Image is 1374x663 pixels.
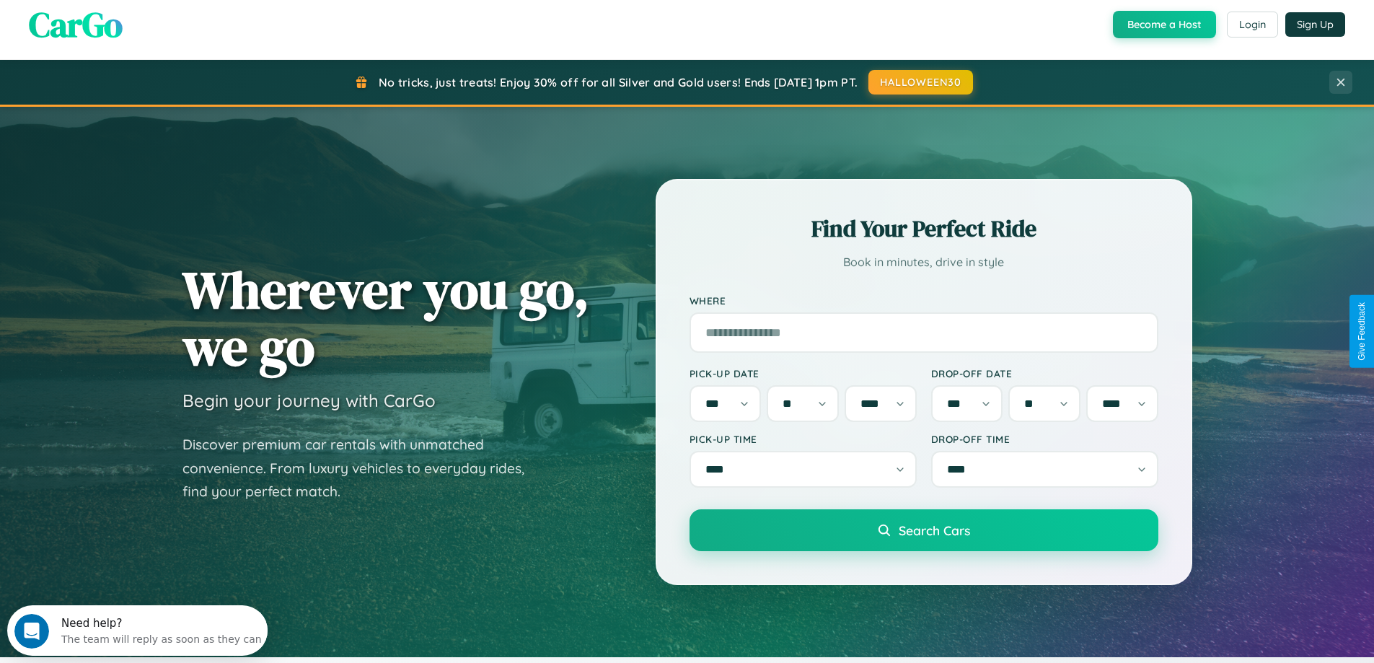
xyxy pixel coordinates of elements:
[1113,11,1216,38] button: Become a Host
[690,367,917,379] label: Pick-up Date
[690,509,1158,551] button: Search Cars
[899,522,970,538] span: Search Cars
[868,70,973,95] button: HALLOWEEN30
[931,367,1158,379] label: Drop-off Date
[931,433,1158,445] label: Drop-off Time
[182,390,436,411] h3: Begin your journey with CarGo
[690,252,1158,273] p: Book in minutes, drive in style
[29,1,123,48] span: CarGo
[14,614,49,649] iframe: Intercom live chat
[182,433,543,504] p: Discover premium car rentals with unmatched convenience. From luxury vehicles to everyday rides, ...
[7,605,268,656] iframe: Intercom live chat discovery launcher
[54,12,255,24] div: Need help?
[690,294,1158,307] label: Where
[379,75,858,89] span: No tricks, just treats! Enjoy 30% off for all Silver and Gold users! Ends [DATE] 1pm PT.
[182,261,589,375] h1: Wherever you go, we go
[1357,302,1367,361] div: Give Feedback
[6,6,268,45] div: Open Intercom Messenger
[690,213,1158,245] h2: Find Your Perfect Ride
[1227,12,1278,38] button: Login
[54,24,255,39] div: The team will reply as soon as they can
[690,433,917,445] label: Pick-up Time
[1285,12,1345,37] button: Sign Up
